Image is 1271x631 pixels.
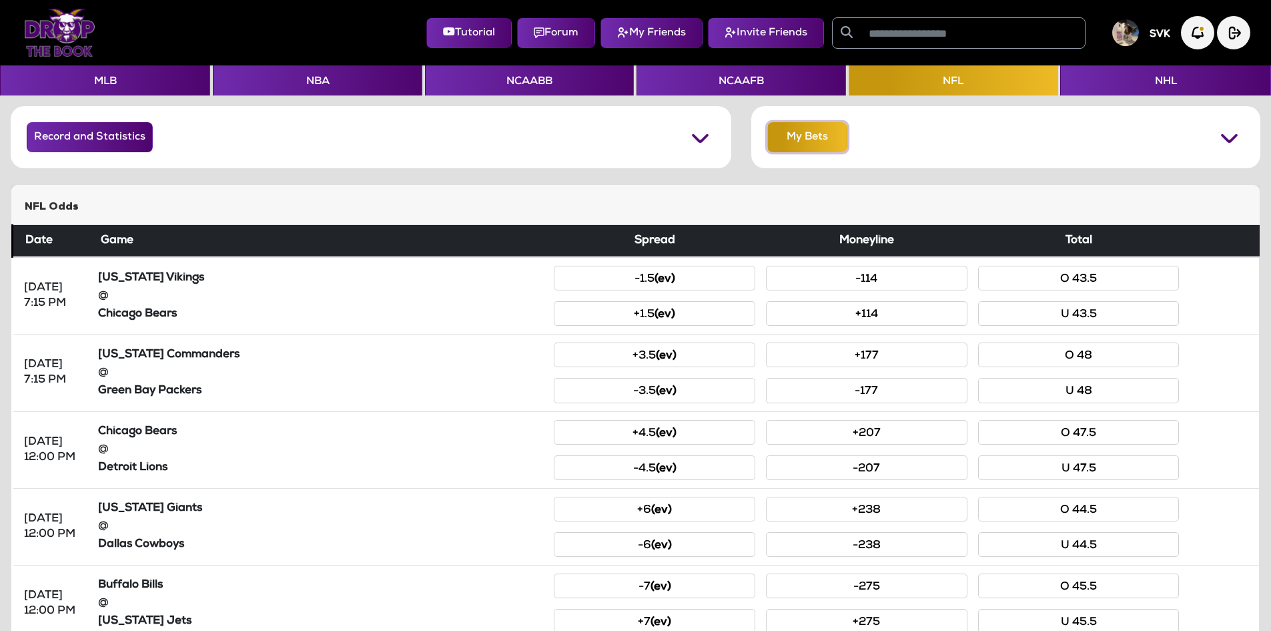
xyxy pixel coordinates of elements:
[655,309,675,321] small: (ev)
[849,65,1057,95] button: NFL
[1112,19,1139,46] img: User
[98,442,544,457] div: @
[978,420,1180,445] button: O 47.5
[98,349,240,361] strong: [US_STATE] Commanders
[554,266,755,290] button: -1.5(ev)
[98,272,204,284] strong: [US_STATE] Vikings
[24,357,82,388] div: [DATE] 7:15 PM
[767,122,847,152] button: My Bets
[766,420,967,445] button: +207
[978,378,1180,403] button: U 48
[24,588,82,619] div: [DATE] 12:00 PM
[978,497,1180,521] button: O 44.5
[766,455,967,480] button: -207
[24,511,82,542] div: [DATE] 12:00 PM
[656,428,677,439] small: (ev)
[651,617,671,628] small: (ev)
[27,122,153,152] button: Record and Statistics
[554,301,755,326] button: +1.5(ev)
[978,574,1180,598] button: O 45.5
[98,539,184,550] strong: Dallas Cowboys
[98,462,167,473] strong: Detroit Lions
[766,574,967,598] button: -275
[637,65,845,95] button: NCAAFB
[766,497,967,521] button: +238
[554,532,755,557] button: -6(ev)
[554,420,755,445] button: +4.5(ev)
[554,497,755,521] button: +6(ev)
[93,225,549,258] th: Game
[24,435,82,465] div: [DATE] 12:00 PM
[24,280,82,311] div: [DATE] 7:15 PM
[25,201,1246,214] h5: NFL Odds
[766,532,967,557] button: -238
[978,266,1180,290] button: O 43.5
[766,266,967,290] button: -114
[766,343,967,367] button: +177
[213,65,422,95] button: NBA
[1150,29,1170,41] h5: SVK
[708,18,824,48] button: Invite Friends
[656,463,677,475] small: (ev)
[98,365,544,381] div: @
[548,225,761,258] th: Spread
[978,455,1180,480] button: U 47.5
[651,505,672,516] small: (ev)
[98,519,544,534] div: @
[656,386,677,397] small: (ev)
[98,385,201,397] strong: Green Bay Packers
[978,343,1180,367] button: O 48
[766,301,967,326] button: +114
[98,288,544,304] div: @
[656,351,677,362] small: (ev)
[98,580,163,591] strong: Buffalo Bills
[655,274,675,285] small: (ev)
[554,343,755,367] button: +3.5(ev)
[13,225,93,258] th: Date
[978,301,1180,326] button: U 43.5
[554,455,755,480] button: -4.5(ev)
[651,540,672,552] small: (ev)
[1181,16,1214,49] img: Notification
[98,308,177,320] strong: Chicago Bears
[426,18,512,48] button: Tutorial
[425,65,634,95] button: NCAABB
[651,582,671,593] small: (ev)
[978,532,1180,557] button: U 44.5
[98,616,191,627] strong: [US_STATE] Jets
[98,426,177,437] strong: Chicago Bears
[517,18,595,48] button: Forum
[600,18,703,48] button: My Friends
[98,596,544,611] div: @
[973,225,1185,258] th: Total
[98,503,202,514] strong: [US_STATE] Giants
[1060,65,1270,95] button: NHL
[554,378,755,403] button: -3.5(ev)
[24,9,95,57] img: Logo
[766,378,967,403] button: -177
[554,574,755,598] button: -7(ev)
[761,225,973,258] th: Moneyline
